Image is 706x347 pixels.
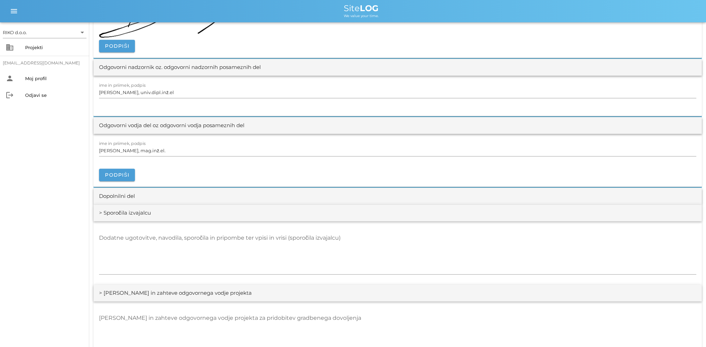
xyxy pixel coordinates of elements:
span: Site [344,3,379,13]
div: Odgovorni vodja del oz odgovorni vodja posameznih del [99,122,244,130]
div: RIKO d.o.o. [3,27,86,38]
label: ime in priimek, podpis [99,141,146,146]
i: business [6,43,14,52]
div: Projekti [25,45,84,50]
i: menu [10,7,18,15]
span: Podpiši [105,43,129,49]
i: logout [6,91,14,99]
iframe: Chat Widget [607,272,706,347]
b: LOG [360,3,379,13]
div: RIKO d.o.o. [3,29,27,36]
div: > Sporočila izvajalcu [99,209,151,217]
div: Odgovorni nadzornik oz. odgovorni nadzornih posameznih del [99,63,261,71]
button: Podpiši [99,40,135,52]
i: person [6,74,14,83]
div: Moj profil [25,76,84,81]
button: Podpiši [99,169,135,181]
div: Dopolnilni del [99,192,135,200]
label: ime in priimek, podpis [99,83,146,88]
div: Odjavi se [25,92,84,98]
div: > [PERSON_NAME] in zahteve odgovornega vodje projekta [99,289,252,297]
span: We value your time. [344,14,379,18]
i: arrow_drop_down [78,28,86,37]
div: Pripomoček za klepet [607,272,706,347]
span: Podpiši [105,172,129,178]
